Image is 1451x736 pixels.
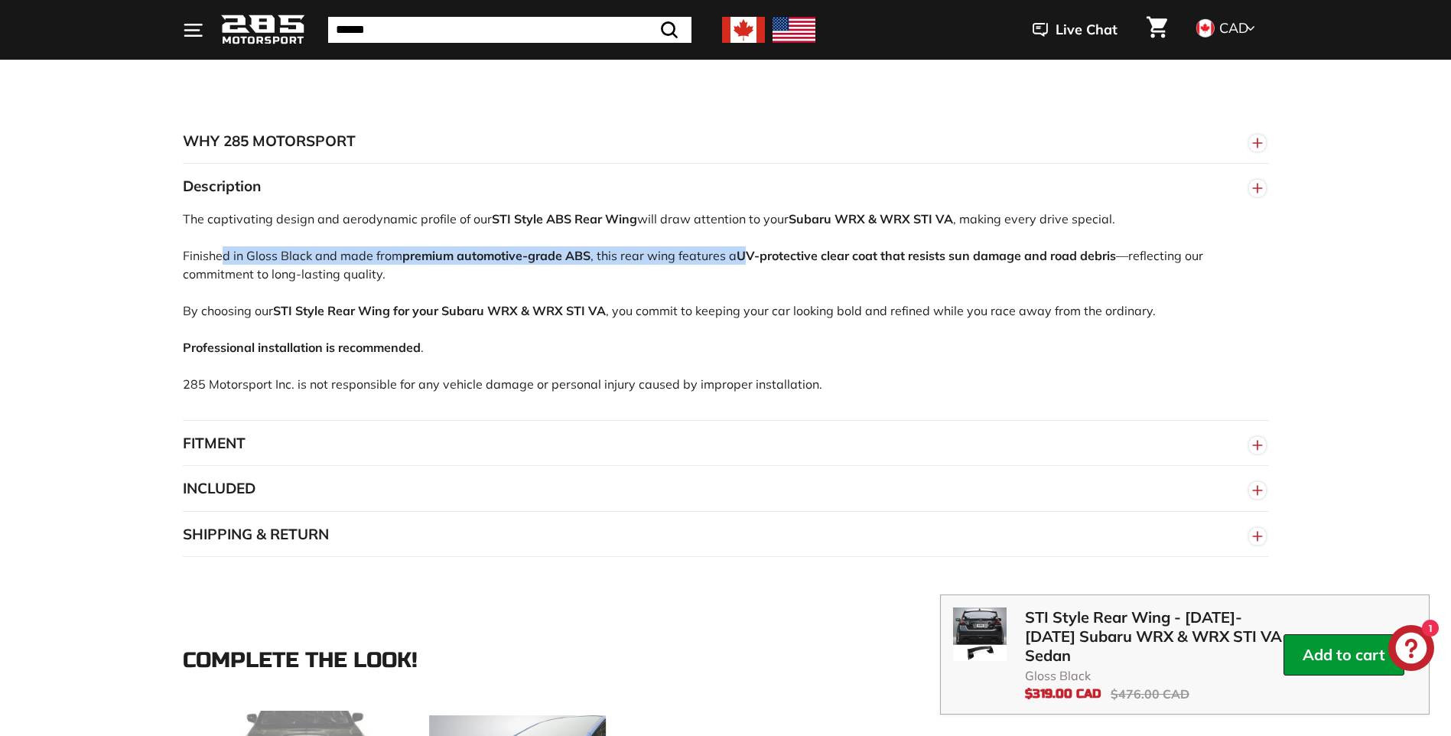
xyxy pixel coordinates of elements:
[221,12,305,48] img: Logo_285_Motorsport_areodynamics_components
[789,211,953,226] strong: Subaru WRX & WRX STI VA
[1303,645,1385,664] button-content: Add to cart
[183,164,1269,210] button: Description
[1013,11,1137,49] button: Live Chat
[183,119,1269,164] button: WHY 285 MOTORSPORT
[1219,19,1248,37] span: CAD
[183,421,1269,467] button: FITMENT
[402,248,590,263] strong: premium automotive-grade ABS
[1137,4,1176,56] a: Cart
[1384,625,1439,675] inbox-online-store-chat: Shopify online store chat
[183,512,1269,558] button: SHIPPING & RETURN
[492,211,543,226] strong: STI Style
[183,466,1269,512] button: INCLUDED
[183,210,1269,420] div: The captivating design and aerodynamic profile of our will draw attention to your , making every ...
[546,211,571,226] strong: ABS
[737,248,1116,263] strong: UV-protective clear coat that resists sun damage and road debris
[1025,686,1101,701] span: $319.00 CAD
[1111,686,1189,702] span: $476.00 CAD
[273,303,324,318] strong: STI Style
[1056,20,1118,40] span: Live Chat
[574,211,637,226] strong: Rear Wing
[327,303,606,318] strong: Rear Wing for your Subaru WRX & WRX STI VA
[183,649,1269,672] div: Complete the look!
[1283,634,1404,676] button: Add to cart
[183,340,421,355] strong: Professional installation is recommended
[1025,668,1283,683] span: Gloss Black
[1025,607,1283,665] span: STI Style Rear Wing - [DATE]-[DATE] Subaru WRX & WRX STI VA Sedan
[328,17,691,43] input: Search
[953,607,1007,661] img: STI Style Rear Wing - 2015-2021 Subaru WRX & WRX STI VA Sedan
